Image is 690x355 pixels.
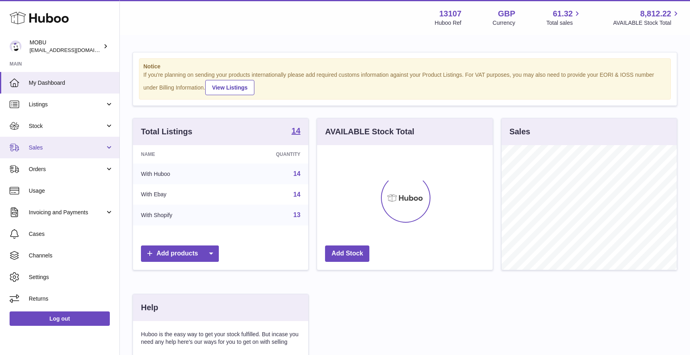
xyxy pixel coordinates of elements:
a: Add Stock [325,245,369,262]
a: 13 [293,211,301,218]
td: With Shopify [133,205,228,225]
a: 14 [293,191,301,198]
span: Usage [29,187,113,195]
span: Channels [29,252,113,259]
strong: GBP [498,8,515,19]
a: Add products [141,245,219,262]
span: AVAILABLE Stock Total [613,19,680,27]
td: With Huboo [133,164,228,184]
strong: 13107 [439,8,462,19]
strong: 14 [291,127,300,135]
span: My Dashboard [29,79,113,87]
h3: Help [141,302,158,313]
span: 61.32 [553,8,573,19]
span: 8,812.22 [640,8,671,19]
span: Sales [29,144,105,152]
h3: AVAILABLE Stock Total [325,126,414,137]
span: Settings [29,273,113,281]
span: Invoicing and Payments [29,209,105,216]
strong: Notice [143,63,666,70]
a: 8,812.22 AVAILABLE Stock Total [613,8,680,27]
img: mo@mobu.co.uk [10,40,22,52]
a: 14 [293,170,301,177]
span: Orders [29,166,105,173]
span: Returns [29,295,113,303]
th: Quantity [228,145,308,164]
span: Total sales [546,19,582,27]
div: Huboo Ref [435,19,462,27]
span: Listings [29,101,105,108]
span: [EMAIL_ADDRESS][DOMAIN_NAME] [30,47,117,53]
a: 61.32 Total sales [546,8,582,27]
a: 14 [291,127,300,136]
span: Cases [29,230,113,238]
td: With Ebay [133,184,228,205]
div: If you're planning on sending your products internationally please add required customs informati... [143,71,666,95]
h3: Sales [510,126,530,137]
th: Name [133,145,228,164]
a: Log out [10,311,110,326]
a: View Listings [205,80,254,95]
p: Huboo is the easy way to get your stock fulfilled. But incase you need any help here's our ways f... [141,331,300,346]
span: Stock [29,122,105,130]
div: MOBU [30,39,101,54]
div: Currency [493,19,516,27]
h3: Total Listings [141,126,192,137]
